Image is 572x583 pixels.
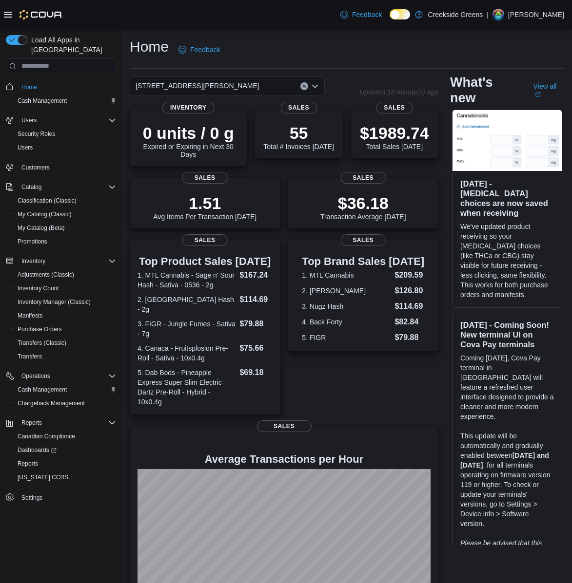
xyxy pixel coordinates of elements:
[138,270,236,290] dt: 1. MTL Cannabis - Sage n' Sour Hash - Sativa - 0536 - 2g
[493,9,504,20] div: Pat McCaffrey
[311,82,319,90] button: Open list of options
[450,75,521,106] h2: What's new
[153,193,256,213] p: 1.51
[18,114,40,126] button: Users
[533,82,564,98] a: View allExternal link
[390,9,410,19] input: Dark Mode
[153,193,256,221] div: Avg Items Per Transaction [DATE]
[18,144,33,151] span: Users
[14,282,63,294] a: Inventory Count
[10,443,120,457] a: Dashboards
[14,236,51,247] a: Promotions
[18,210,72,218] span: My Catalog (Classic)
[18,370,116,382] span: Operations
[460,451,549,469] strong: [DATE] and [DATE]
[10,295,120,309] button: Inventory Manager (Classic)
[14,458,42,470] a: Reports
[136,80,259,92] span: [STREET_ADDRESS][PERSON_NAME]
[18,399,85,407] span: Chargeback Management
[182,172,228,184] span: Sales
[14,208,116,220] span: My Catalog (Classic)
[18,460,38,468] span: Reports
[302,270,391,280] dt: 1. MTL Cannabis
[18,417,46,429] button: Reports
[487,9,489,20] p: |
[138,453,431,465] h4: Average Transactions per Hour
[14,351,46,362] a: Transfers
[14,444,60,456] a: Dashboards
[14,142,116,153] span: Users
[376,102,413,113] span: Sales
[21,372,50,380] span: Operations
[14,384,71,395] a: Cash Management
[14,128,59,140] a: Security Roles
[18,386,67,394] span: Cash Management
[190,45,220,55] span: Feedback
[460,353,554,421] p: Coming [DATE], Cova Pay terminal in [GEOGRAPHIC_DATA] will feature a refreshed user interface des...
[21,83,37,91] span: Home
[18,325,62,333] span: Purchase Orders
[10,336,120,350] button: Transfers (Classic)
[14,95,116,107] span: Cash Management
[14,195,116,207] span: Classification (Classic)
[138,295,236,314] dt: 2. [GEOGRAPHIC_DATA] Hash - 2g
[18,492,46,504] a: Settings
[18,284,59,292] span: Inventory Count
[14,397,116,409] span: Chargeback Management
[460,431,554,528] p: This update will be automatically and gradually enabled between , for all terminals operating on ...
[320,193,406,213] p: $36.18
[6,76,116,530] nav: Complex example
[14,269,116,281] span: Adjustments (Classic)
[18,81,41,93] a: Home
[359,88,438,96] p: Updated 18 minute(s) ago
[360,123,429,143] p: $1989.74
[394,332,424,343] dd: $79.88
[2,416,120,430] button: Reports
[18,181,116,193] span: Catalog
[320,193,406,221] div: Transaction Average [DATE]
[18,473,68,481] span: [US_STATE] CCRS
[14,337,116,349] span: Transfers (Classic)
[10,268,120,282] button: Adjustments (Classic)
[18,255,49,267] button: Inventory
[14,431,116,442] span: Canadian Compliance
[263,123,334,150] div: Total # Invoices [DATE]
[21,183,41,191] span: Catalog
[10,350,120,363] button: Transfers
[21,116,37,124] span: Users
[302,333,391,342] dt: 5. FIGR
[18,312,42,320] span: Manifests
[14,142,37,153] a: Users
[14,458,116,470] span: Reports
[2,160,120,174] button: Customers
[14,282,116,294] span: Inventory Count
[390,19,390,20] span: Dark Mode
[10,282,120,295] button: Inventory Count
[21,257,45,265] span: Inventory
[10,457,120,470] button: Reports
[10,383,120,396] button: Cash Management
[18,162,54,173] a: Customers
[428,9,483,20] p: Creekside Greens
[18,181,45,193] button: Catalog
[14,444,116,456] span: Dashboards
[10,235,120,248] button: Promotions
[20,10,63,19] img: Cova
[14,208,76,220] a: My Catalog (Classic)
[18,491,116,503] span: Settings
[257,420,312,432] span: Sales
[14,310,116,321] span: Manifests
[302,317,391,327] dt: 4. Back Forty
[10,322,120,336] button: Purchase Orders
[18,417,116,429] span: Reports
[14,269,78,281] a: Adjustments (Classic)
[14,384,116,395] span: Cash Management
[2,113,120,127] button: Users
[394,301,424,312] dd: $114.69
[336,5,386,24] a: Feedback
[460,320,554,349] h3: [DATE] - Coming Soon! New terminal UI on Cova Pay terminals
[2,369,120,383] button: Operations
[27,35,116,55] span: Load All Apps in [GEOGRAPHIC_DATA]
[340,172,386,184] span: Sales
[18,298,91,306] span: Inventory Manager (Classic)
